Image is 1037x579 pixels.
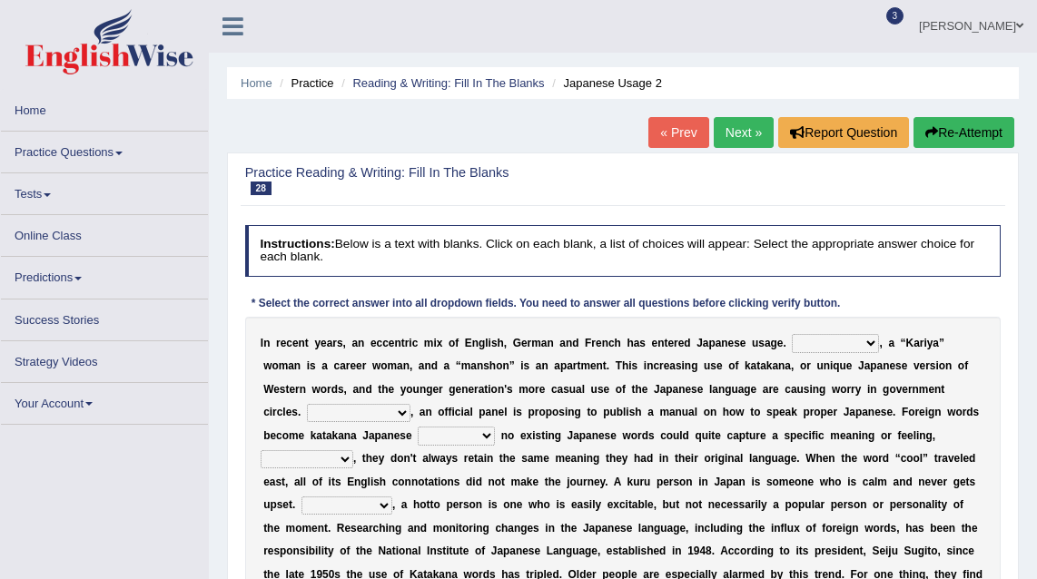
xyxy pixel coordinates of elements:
[548,74,662,92] li: Japanese Usage 2
[714,117,774,148] a: Next »
[939,337,944,349] b: ”
[263,383,273,396] b: W
[800,359,806,372] b: o
[389,337,395,349] b: e
[426,383,432,396] b: g
[263,359,272,372] b: w
[773,383,779,396] b: e
[703,337,709,349] b: a
[718,383,725,396] b: n
[783,337,785,349] b: .
[710,359,716,372] b: s
[337,337,343,349] b: s
[751,359,757,372] b: a
[704,359,710,372] b: u
[728,337,735,349] b: e
[1,257,208,292] a: Predictions
[745,359,751,372] b: k
[456,383,462,396] b: e
[285,383,289,396] b: t
[531,337,541,349] b: m
[648,117,708,148] a: « Prev
[479,383,485,396] b: a
[895,359,902,372] b: s
[691,383,697,396] b: s
[468,383,474,396] b: e
[591,383,598,396] b: u
[449,337,455,349] b: o
[622,359,628,372] b: h
[958,359,964,372] b: o
[340,359,346,372] b: a
[334,359,341,372] b: c
[925,359,930,372] b: r
[541,337,548,349] b: a
[634,337,640,349] b: a
[824,359,830,372] b: n
[734,337,740,349] b: s
[521,337,528,349] b: e
[432,383,439,396] b: e
[536,359,542,372] b: a
[725,383,731,396] b: g
[409,337,411,349] b: i
[744,383,750,396] b: g
[603,359,607,372] b: t
[554,359,560,372] b: a
[245,296,847,312] div: * Select the correct answer into all dropdown fields. You need to answer all questions before cli...
[279,359,289,372] b: m
[509,359,515,372] b: ”
[524,359,530,372] b: s
[356,359,362,372] b: e
[489,359,496,372] b: h
[350,359,356,372] b: e
[647,359,653,372] b: n
[346,359,351,372] b: r
[281,337,287,349] b: e
[1,341,208,377] a: Strategy Videos
[846,383,851,396] b: r
[685,359,691,372] b: n
[766,359,773,372] b: k
[644,359,647,372] b: i
[412,337,419,349] b: c
[528,337,532,349] b: r
[819,383,825,396] b: g
[312,383,321,396] b: w
[580,359,590,372] b: m
[870,359,876,372] b: p
[809,383,812,396] b: i
[684,337,690,349] b: d
[660,383,667,396] b: a
[470,359,477,372] b: a
[657,337,664,349] b: n
[772,359,778,372] b: a
[245,166,714,196] h2: Practice Reading & Writing: Fill In The Blanks
[380,359,387,372] b: o
[622,383,626,396] b: f
[879,337,882,349] b: ,
[413,383,420,396] b: u
[778,117,909,148] button: Report Question
[461,383,468,396] b: n
[731,383,737,396] b: u
[307,359,310,372] b: i
[477,359,483,372] b: n
[518,383,528,396] b: m
[669,359,676,372] b: a
[498,337,504,349] b: h
[437,337,443,349] b: x
[639,337,646,349] b: s
[858,359,864,372] b: J
[901,337,906,349] b: “
[338,383,344,396] b: s
[751,383,757,396] b: e
[914,117,1014,148] button: Re-Attempt
[813,383,819,396] b: n
[507,383,513,396] b: s
[498,383,504,396] b: n
[286,337,292,349] b: c
[608,337,615,349] b: c
[923,337,926,349] b: i
[920,359,926,372] b: e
